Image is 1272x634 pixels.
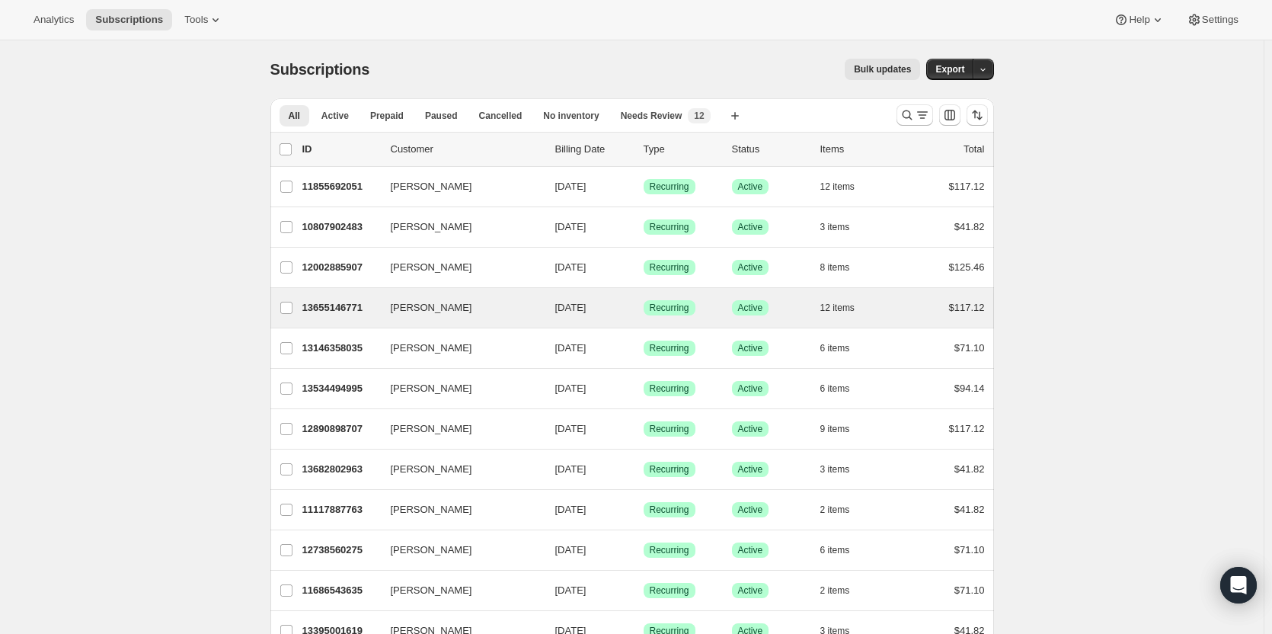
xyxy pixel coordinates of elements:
span: Active [738,584,763,597]
button: Settings [1178,9,1248,30]
span: Recurring [650,423,689,435]
span: [DATE] [555,584,586,596]
span: Recurring [650,584,689,597]
span: [PERSON_NAME] [391,260,472,275]
span: [DATE] [555,544,586,556]
button: [PERSON_NAME] [382,215,534,239]
button: 2 items [820,499,867,520]
button: Create new view [723,105,747,126]
span: [DATE] [555,423,586,434]
p: 12890898707 [302,421,379,437]
div: 10807902483[PERSON_NAME][DATE]SuccessRecurringSuccessActive3 items$41.82 [302,216,985,238]
div: Items [820,142,896,157]
button: 2 items [820,580,867,601]
span: Recurring [650,181,689,193]
button: 6 items [820,540,867,561]
span: [DATE] [555,463,586,475]
span: [DATE] [555,383,586,394]
span: $94.14 [954,383,985,394]
button: [PERSON_NAME] [382,498,534,522]
div: 11686543635[PERSON_NAME][DATE]SuccessRecurringSuccessActive2 items$71.10 [302,580,985,601]
p: 11855692051 [302,179,379,194]
span: 3 items [820,463,850,475]
span: Needs Review [621,110,682,122]
span: [DATE] [555,181,586,192]
span: 6 items [820,544,850,556]
div: Type [644,142,720,157]
button: 12 items [820,176,871,197]
button: Analytics [24,9,83,30]
div: 12890898707[PERSON_NAME][DATE]SuccessRecurringSuccessActive9 items$117.12 [302,418,985,440]
button: Subscriptions [86,9,172,30]
span: $41.82 [954,221,985,232]
p: 12738560275 [302,543,379,558]
span: Paused [425,110,458,122]
p: 13534494995 [302,381,379,396]
span: Active [738,302,763,314]
span: Recurring [650,504,689,516]
span: [DATE] [555,504,586,515]
span: $117.12 [949,302,985,313]
p: Billing Date [555,142,631,157]
span: Cancelled [479,110,523,122]
button: [PERSON_NAME] [382,578,534,603]
button: 6 items [820,338,867,359]
span: [DATE] [555,302,586,313]
p: 13682802963 [302,462,379,477]
div: 11117887763[PERSON_NAME][DATE]SuccessRecurringSuccessActive2 items$41.82 [302,499,985,520]
p: ID [302,142,379,157]
button: Help [1104,9,1174,30]
span: Bulk updates [854,63,911,75]
span: [PERSON_NAME] [391,502,472,517]
span: [PERSON_NAME] [391,462,472,477]
div: 12002885907[PERSON_NAME][DATE]SuccessRecurringSuccessActive8 items$125.46 [302,257,985,278]
button: 12 items [820,297,871,319]
span: Recurring [650,463,689,475]
div: 13534494995[PERSON_NAME][DATE]SuccessRecurringSuccessActive6 items$94.14 [302,378,985,399]
span: All [289,110,300,122]
span: Recurring [650,544,689,556]
span: Active [738,544,763,556]
span: 12 items [820,181,855,193]
button: Customize table column order and visibility [939,104,960,126]
span: $117.12 [949,423,985,434]
span: [DATE] [555,342,586,354]
div: IDCustomerBilling DateTypeStatusItemsTotal [302,142,985,157]
span: 8 items [820,261,850,274]
span: $41.82 [954,504,985,515]
span: Active [738,261,763,274]
span: 2 items [820,504,850,516]
span: Active [738,221,763,233]
span: [PERSON_NAME] [391,341,472,356]
span: [PERSON_NAME] [391,300,472,315]
button: Bulk updates [845,59,920,80]
span: $71.10 [954,342,985,354]
span: Subscriptions [95,14,163,26]
span: Recurring [650,383,689,395]
span: [PERSON_NAME] [391,583,472,598]
button: [PERSON_NAME] [382,376,534,401]
div: 11855692051[PERSON_NAME][DATE]SuccessRecurringSuccessActive12 items$117.12 [302,176,985,197]
span: Analytics [34,14,74,26]
span: Active [738,463,763,475]
button: 9 items [820,418,867,440]
span: [DATE] [555,261,586,273]
span: $71.10 [954,584,985,596]
button: [PERSON_NAME] [382,417,534,441]
button: [PERSON_NAME] [382,336,534,360]
div: 13146358035[PERSON_NAME][DATE]SuccessRecurringSuccessActive6 items$71.10 [302,338,985,359]
span: [PERSON_NAME] [391,219,472,235]
span: Active [738,342,763,354]
span: 9 items [820,423,850,435]
button: Sort the results [967,104,988,126]
p: Total [964,142,984,157]
button: [PERSON_NAME] [382,296,534,320]
button: 3 items [820,216,867,238]
p: 11117887763 [302,502,379,517]
span: $117.12 [949,181,985,192]
span: Recurring [650,302,689,314]
span: Active [321,110,349,122]
div: 12738560275[PERSON_NAME][DATE]SuccessRecurringSuccessActive6 items$71.10 [302,540,985,561]
span: Active [738,423,763,435]
span: Export [935,63,964,75]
